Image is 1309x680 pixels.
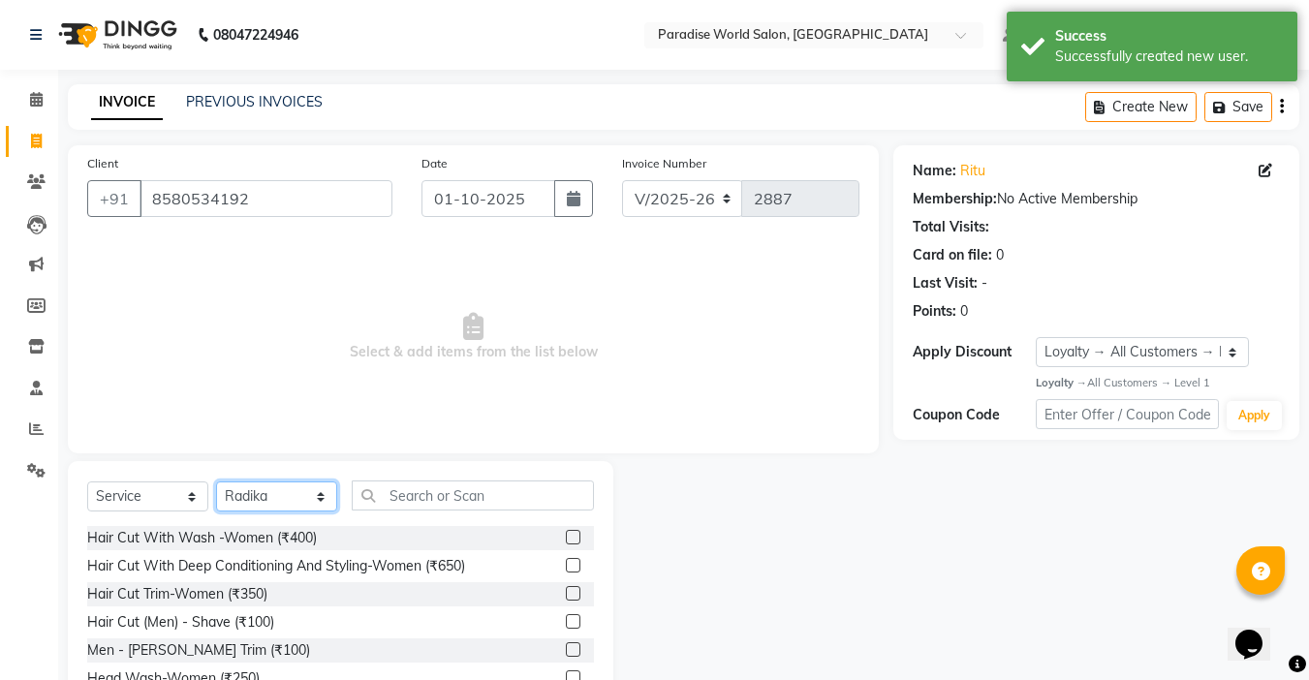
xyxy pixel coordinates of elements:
[1085,92,1197,122] button: Create New
[1055,46,1283,67] div: Successfully created new user.
[622,155,706,172] label: Invoice Number
[913,273,978,294] div: Last Visit:
[913,161,956,181] div: Name:
[1036,399,1219,429] input: Enter Offer / Coupon Code
[91,85,163,120] a: INVOICE
[421,155,448,172] label: Date
[87,640,310,661] div: Men - [PERSON_NAME] Trim (₹100)
[87,155,118,172] label: Client
[913,217,989,237] div: Total Visits:
[49,8,182,62] img: logo
[1204,92,1272,122] button: Save
[1036,375,1280,391] div: All Customers → Level 1
[87,556,465,576] div: Hair Cut With Deep Conditioning And Styling-Women (₹650)
[1036,376,1087,389] strong: Loyalty →
[913,245,992,265] div: Card on file:
[960,301,968,322] div: 0
[140,180,392,217] input: Search by Name/Mobile/Email/Code
[87,240,859,434] span: Select & add items from the list below
[87,584,267,604] div: Hair Cut Trim-Women (₹350)
[1055,26,1283,46] div: Success
[352,480,594,510] input: Search or Scan
[87,612,274,633] div: Hair Cut (Men) - Shave (₹100)
[913,189,1280,209] div: No Active Membership
[982,273,987,294] div: -
[1228,603,1290,661] iframe: chat widget
[913,405,1035,425] div: Coupon Code
[913,342,1035,362] div: Apply Discount
[996,245,1004,265] div: 0
[960,161,985,181] a: Ritu
[87,528,317,548] div: Hair Cut With Wash -Women (₹400)
[913,301,956,322] div: Points:
[1227,401,1282,430] button: Apply
[913,189,997,209] div: Membership:
[213,8,298,62] b: 08047224946
[186,93,323,110] a: PREVIOUS INVOICES
[87,180,141,217] button: +91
